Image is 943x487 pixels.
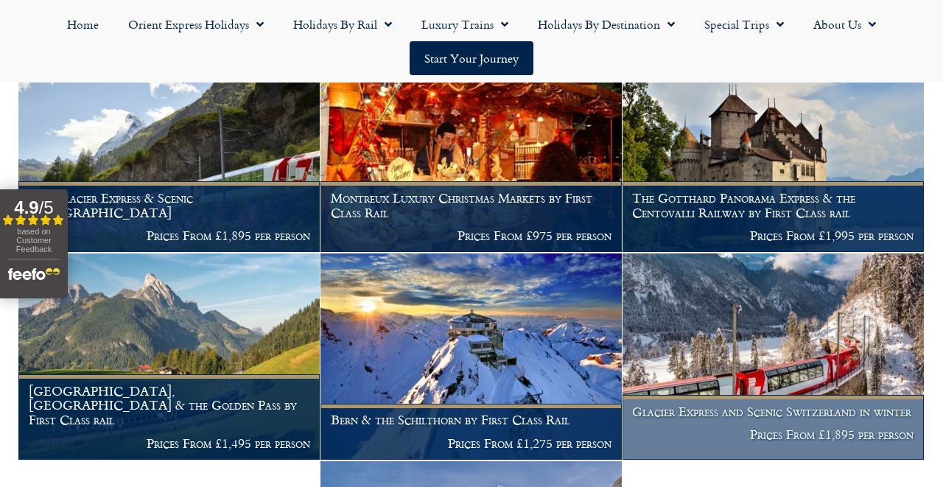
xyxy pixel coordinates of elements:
a: Special Trips [690,7,799,41]
p: Prices From £1,895 per person [29,228,310,243]
nav: Menu [7,7,936,75]
h1: The Glacier Express & Scenic [GEOGRAPHIC_DATA] [29,191,310,220]
h1: [GEOGRAPHIC_DATA], [GEOGRAPHIC_DATA] & the Golden Pass by First Class rail [29,384,310,427]
p: Prices From £1,275 per person [331,436,612,451]
img: Chateau de Chillon Montreux [623,46,924,253]
a: Bern & the Schilthorn by First Class Rail Prices From £1,275 per person [320,253,623,460]
a: Glacier Express and Scenic Switzerland in winter Prices From £1,895 per person [623,253,925,460]
p: Prices From £1,495 per person [29,436,310,451]
p: Prices From £1,995 per person [632,228,914,243]
h1: The Gotthard Panorama Express & the Centovalli Railway by First Class rail [632,191,914,220]
a: Home [52,7,113,41]
a: The Gotthard Panorama Express & the Centovalli Railway by First Class rail Prices From £1,995 per... [623,46,925,253]
h1: Bern & the Schilthorn by First Class Rail [331,413,612,427]
a: [GEOGRAPHIC_DATA], [GEOGRAPHIC_DATA] & the Golden Pass by First Class rail Prices From £1,495 per... [18,253,320,460]
a: The Glacier Express & Scenic [GEOGRAPHIC_DATA] Prices From £1,895 per person [18,46,320,253]
p: Prices From £1,895 per person [632,427,914,442]
a: Orient Express Holidays [113,7,278,41]
a: Holidays by Destination [523,7,690,41]
a: Holidays by Rail [278,7,407,41]
a: Montreux Luxury Christmas Markets by First Class Rail Prices From £975 per person [320,46,623,253]
p: Prices From £975 per person [331,228,612,243]
a: About Us [799,7,891,41]
h1: Montreux Luxury Christmas Markets by First Class Rail [331,191,612,220]
h1: Glacier Express and Scenic Switzerland in winter [632,404,914,419]
a: Start your Journey [410,41,533,75]
a: Luxury Trains [407,7,523,41]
